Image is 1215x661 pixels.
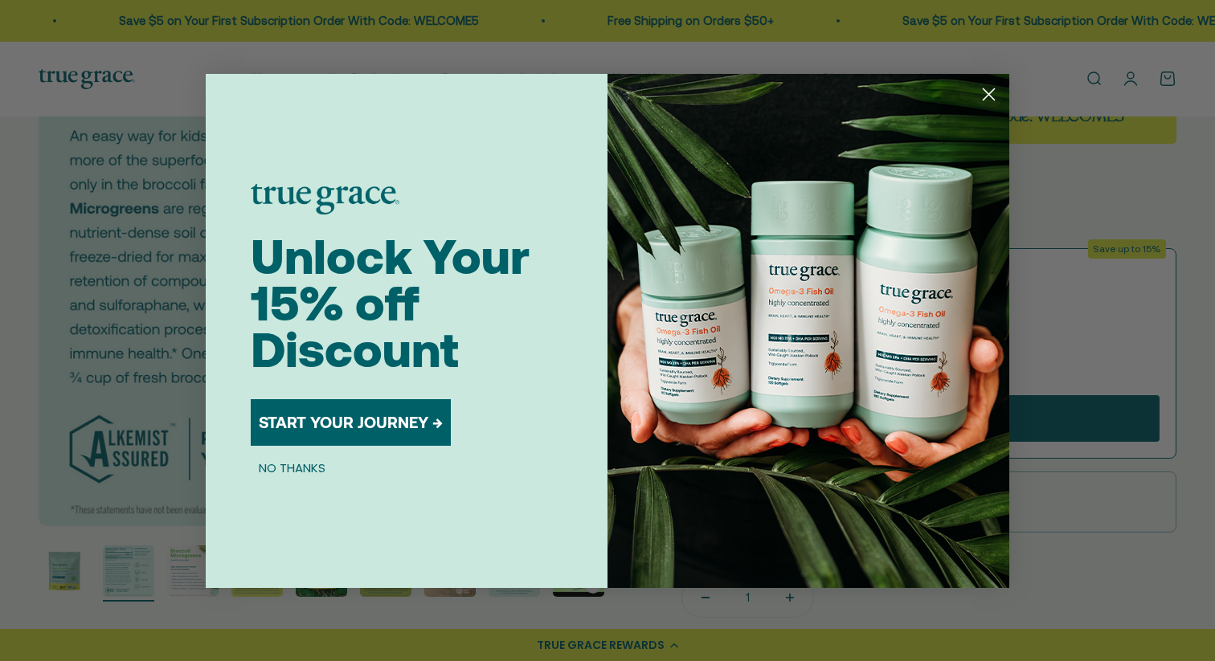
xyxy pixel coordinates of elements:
img: logo placeholder [251,184,399,214]
button: START YOUR JOURNEY → [251,399,451,446]
img: 098727d5-50f8-4f9b-9554-844bb8da1403.jpeg [607,74,1009,588]
span: Unlock Your 15% off Discount [251,229,530,377]
button: Close dialog [975,80,1003,108]
button: NO THANKS [251,459,333,478]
